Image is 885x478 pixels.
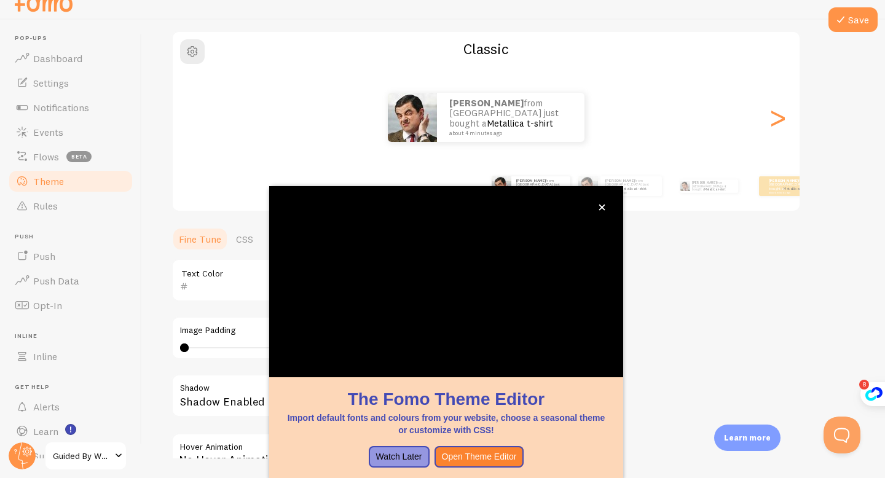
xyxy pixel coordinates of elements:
[33,401,60,413] span: Alerts
[33,299,62,311] span: Opt-In
[33,350,57,362] span: Inline
[33,77,69,89] span: Settings
[7,169,134,194] a: Theme
[449,97,524,109] strong: [PERSON_NAME]
[171,433,540,476] div: No Hover Animation
[605,191,656,194] small: about 4 minutes ago
[15,233,134,241] span: Push
[7,244,134,268] a: Push
[704,187,725,191] a: Metallica t-shirt
[714,425,781,451] div: Learn more
[605,178,657,194] p: from [GEOGRAPHIC_DATA] just bought a
[724,432,771,444] p: Learn more
[66,151,92,162] span: beta
[7,394,134,419] a: Alerts
[516,178,565,194] p: from [GEOGRAPHIC_DATA] just bought a
[33,250,55,262] span: Push
[449,130,568,136] small: about 4 minutes ago
[435,446,524,468] button: Open Theme Editor
[44,441,127,471] a: Guided By Words
[680,181,690,191] img: Fomo
[369,446,430,468] button: Watch Later
[605,178,635,183] strong: [PERSON_NAME]
[33,275,79,287] span: Push Data
[33,52,82,65] span: Dashboard
[284,412,608,436] p: Import default fonts and colours from your website, choose a seasonal theme or customize with CSS!
[33,151,59,163] span: Flows
[769,178,798,183] strong: [PERSON_NAME]
[15,383,134,391] span: Get Help
[33,126,63,138] span: Events
[171,374,540,419] div: Shadow Enabled
[784,186,810,191] a: Metallica t-shirt
[7,268,134,293] a: Push Data
[828,7,878,32] button: Save
[692,181,717,184] strong: [PERSON_NAME]
[769,178,818,194] p: from [GEOGRAPHIC_DATA] just bought a
[53,449,111,463] span: Guided By Words
[173,39,800,58] h2: Classic
[7,419,134,444] a: Learn
[229,227,261,251] a: CSS
[7,293,134,318] a: Opt-In
[15,34,134,42] span: Pop-ups
[692,179,733,193] p: from [GEOGRAPHIC_DATA] just bought a
[33,200,58,212] span: Rules
[770,73,785,162] div: Next slide
[33,101,89,114] span: Notifications
[487,117,553,129] a: Metallica t-shirt
[7,71,134,95] a: Settings
[7,344,134,369] a: Inline
[492,176,511,196] img: Fomo
[388,93,437,142] img: Fomo
[15,332,134,340] span: Inline
[7,46,134,71] a: Dashboard
[596,201,608,214] button: close,
[7,95,134,120] a: Notifications
[7,120,134,144] a: Events
[284,387,608,411] h1: The Fomo Theme Editor
[578,176,598,196] img: Fomo
[620,186,647,191] a: Metallica t-shirt
[33,425,58,437] span: Learn
[171,227,229,251] a: Fine Tune
[33,175,64,187] span: Theme
[769,191,817,194] small: about 4 minutes ago
[7,144,134,169] a: Flows beta
[180,325,532,336] label: Image Padding
[7,194,134,218] a: Rules
[449,98,572,136] p: from [GEOGRAPHIC_DATA] just bought a
[516,178,546,183] strong: [PERSON_NAME]
[65,424,76,435] svg: <p>Watch New Feature Tutorials!</p>
[824,417,860,453] iframe: Help Scout Beacon - Open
